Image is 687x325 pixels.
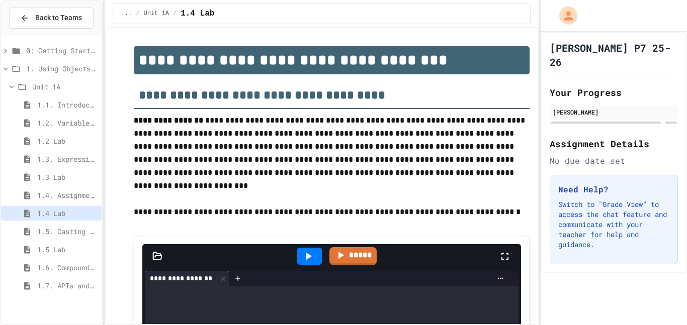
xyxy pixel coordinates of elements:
[37,190,98,200] span: 1.4. Assignment and Input
[645,285,677,315] iframe: chat widget
[553,107,675,117] div: [PERSON_NAME]
[37,154,98,164] span: 1.3. Expressions and Output [New]
[37,280,98,291] span: 1.7. APIs and Libraries
[550,137,678,151] h2: Assignment Details
[37,244,98,255] span: 1.5 Lab
[37,172,98,182] span: 1.3 Lab
[550,85,678,99] h2: Your Progress
[37,99,98,110] span: 1.1. Introduction to Algorithms, Programming, and Compilers
[173,10,177,18] span: /
[37,226,98,237] span: 1.5. Casting and Ranges of Values
[136,10,139,18] span: /
[32,81,98,92] span: Unit 1A
[37,118,98,128] span: 1.2. Variables and Data Types
[604,241,677,284] iframe: chat widget
[35,13,82,23] span: Back to Teams
[549,4,580,27] div: My Account
[558,183,669,195] h3: Need Help?
[9,7,94,29] button: Back to Teams
[26,45,98,56] span: 0: Getting Started
[550,155,678,167] div: No due date set
[181,8,214,20] span: 1.4 Lab
[37,208,98,219] span: 1.4 Lab
[558,199,669,250] p: Switch to "Grade View" to access the chat feature and communicate with your teacher for help and ...
[26,63,98,74] span: 1. Using Objects and Methods
[550,41,678,69] h1: [PERSON_NAME] P7 25-26
[37,262,98,273] span: 1.6. Compound Assignment Operators
[144,10,169,18] span: Unit 1A
[37,136,98,146] span: 1.2 Lab
[121,10,132,18] span: ...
